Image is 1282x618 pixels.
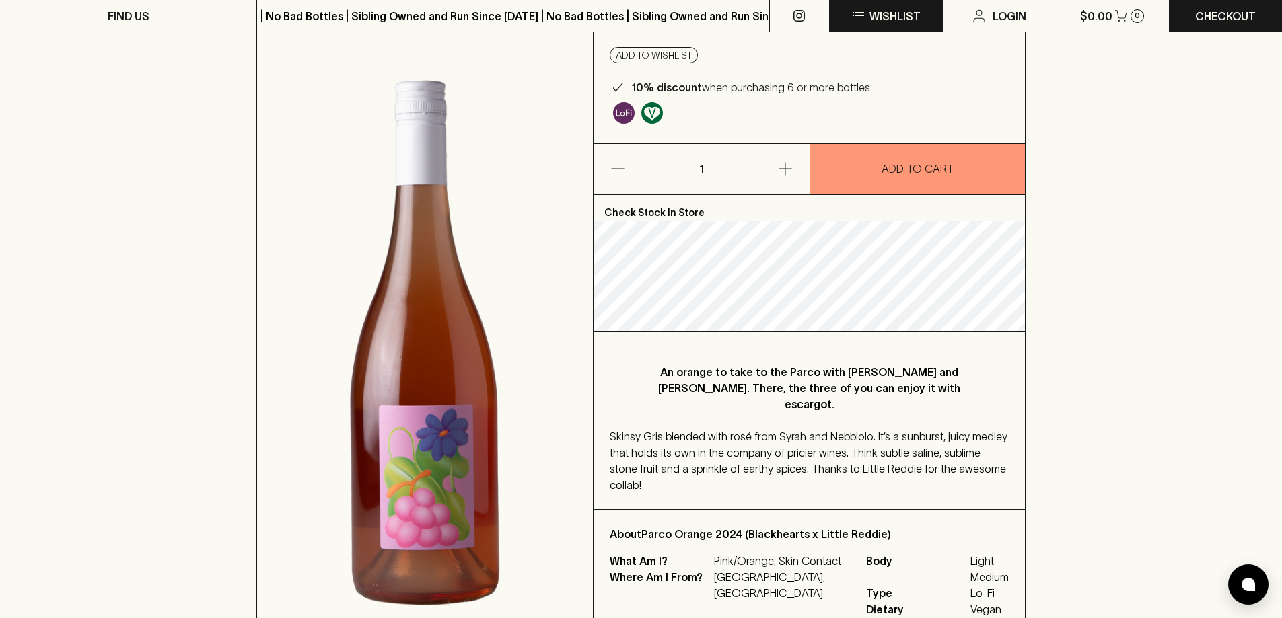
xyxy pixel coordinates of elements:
[1195,8,1256,24] p: Checkout
[610,526,1009,542] p: About Parco Orange 2024 (Blackhearts x Little Reddie)
[1242,578,1255,591] img: bubble-icon
[970,585,1009,601] span: Lo-Fi
[613,102,635,124] img: Lo-Fi
[993,8,1026,24] p: Login
[810,144,1026,194] button: ADD TO CART
[631,79,870,95] p: when purchasing 6 or more bottles
[631,81,702,93] b: 10% discount
[714,553,850,569] p: Pink/Orange, Skin Contact
[869,8,921,24] p: Wishlist
[610,47,698,63] button: Add to wishlist
[637,364,982,412] p: An orange to take to the Parco with [PERSON_NAME] and [PERSON_NAME]. There, the three of you can ...
[108,8,149,24] p: FIND US
[1135,12,1140,20] p: 0
[610,99,638,127] a: Some may call it natural, others minimum intervention, either way, it’s hands off & maybe even a ...
[882,161,954,177] p: ADD TO CART
[970,553,1009,585] span: Light - Medium
[594,195,1025,221] p: Check Stock In Store
[610,430,1007,491] span: Skinsy Gris blended with rosé from Syrah and Nebbiolo. It’s a sunburst, juicy medley that holds i...
[970,601,1009,617] span: Vegan
[866,601,967,617] span: Dietary
[714,569,850,601] p: [GEOGRAPHIC_DATA], [GEOGRAPHIC_DATA]
[638,99,666,127] a: Made without the use of any animal products.
[610,569,711,601] p: Where Am I From?
[610,553,711,569] p: What Am I?
[685,144,717,194] p: 1
[866,585,967,601] span: Type
[1080,8,1112,24] p: $0.00
[641,102,663,124] img: Vegan
[866,553,967,585] span: Body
